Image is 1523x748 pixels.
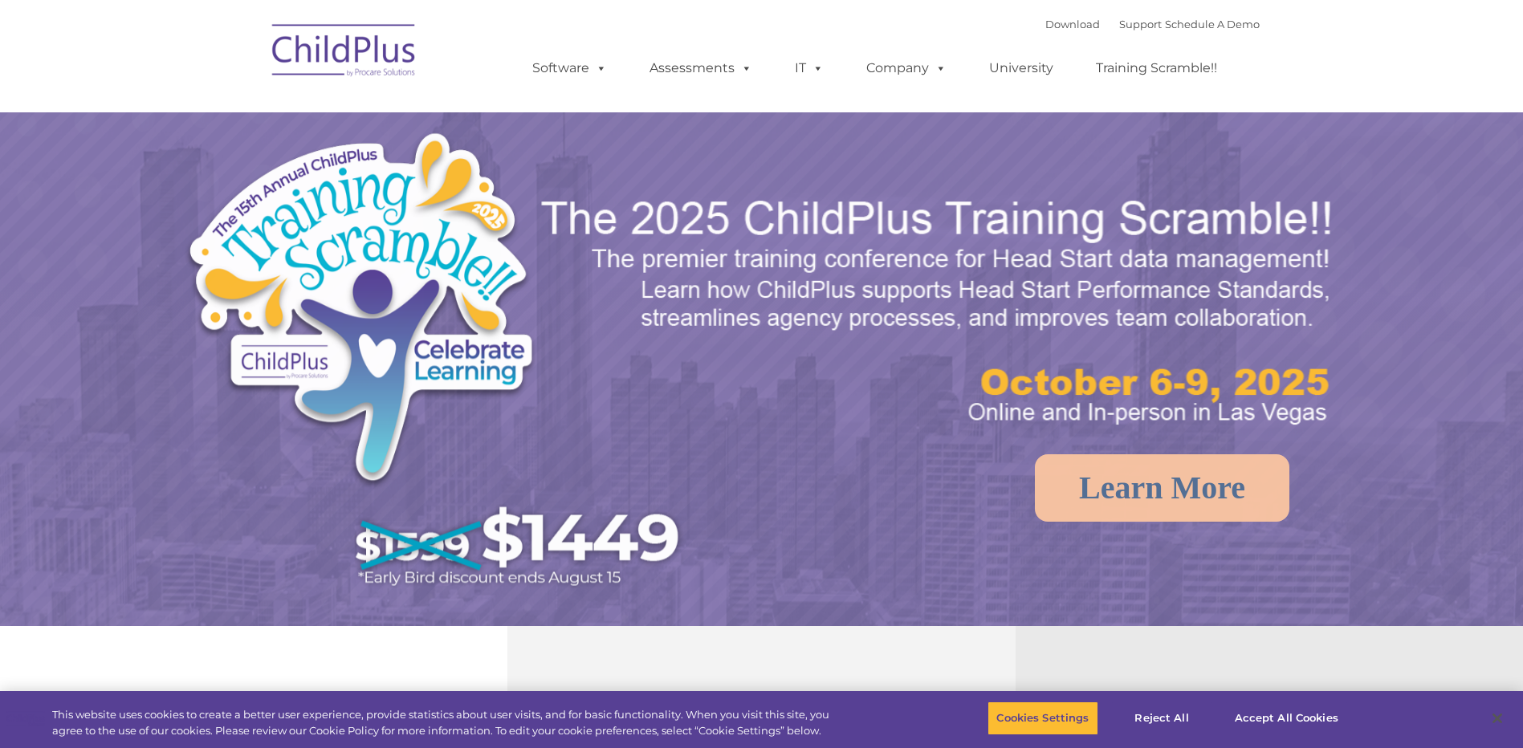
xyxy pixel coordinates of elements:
div: This website uses cookies to create a better user experience, provide statistics about user visit... [52,707,837,738]
button: Reject All [1112,701,1212,735]
a: Training Scramble!! [1080,52,1233,84]
a: University [973,52,1069,84]
a: Company [850,52,963,84]
font: | [1045,18,1260,30]
a: Download [1045,18,1100,30]
a: Support [1119,18,1162,30]
button: Cookies Settings [988,701,1097,735]
a: Software [516,52,623,84]
a: Learn More [1035,454,1289,522]
a: Schedule A Demo [1165,18,1260,30]
a: IT [779,52,840,84]
img: ChildPlus by Procare Solutions [264,13,425,93]
a: Assessments [633,52,768,84]
button: Accept All Cookies [1226,701,1347,735]
button: Close [1480,701,1515,736]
